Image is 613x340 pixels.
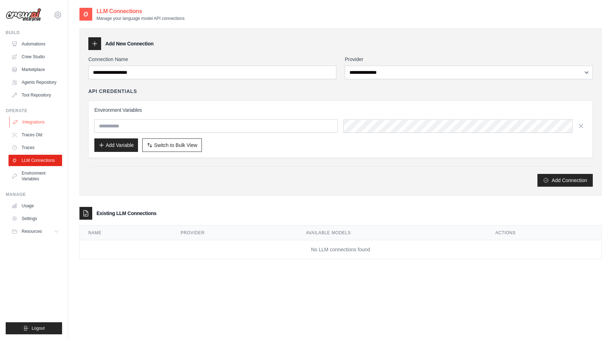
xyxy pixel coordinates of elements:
[9,168,62,185] a: Environment Variables
[94,138,138,152] button: Add Variable
[9,64,62,75] a: Marketplace
[537,174,593,187] button: Add Connection
[172,226,297,240] th: Provider
[9,155,62,166] a: LLM Connections
[96,16,184,21] p: Manage your language model API connections
[88,88,137,95] h4: API Credentials
[96,210,156,217] h3: Existing LLM Connections
[6,108,62,114] div: Operate
[154,142,197,149] span: Switch to Bulk View
[9,213,62,224] a: Settings
[22,229,42,234] span: Resources
[9,89,62,101] a: Tool Repository
[487,226,601,240] th: Actions
[9,116,63,128] a: Integrations
[96,7,184,16] h2: LLM Connections
[6,192,62,197] div: Manage
[9,129,62,141] a: Traces Old
[345,56,593,63] label: Provider
[9,38,62,50] a: Automations
[9,200,62,212] a: Usage
[9,142,62,153] a: Traces
[9,77,62,88] a: Agents Repository
[32,325,45,331] span: Logout
[6,322,62,334] button: Logout
[80,226,172,240] th: Name
[6,8,41,22] img: Logo
[142,138,202,152] button: Switch to Bulk View
[297,226,487,240] th: Available Models
[94,106,587,114] h3: Environment Variables
[6,30,62,35] div: Build
[9,51,62,62] a: Crew Studio
[88,56,336,63] label: Connection Name
[105,40,154,47] h3: Add New Connection
[9,226,62,237] button: Resources
[80,240,601,259] td: No LLM connections found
